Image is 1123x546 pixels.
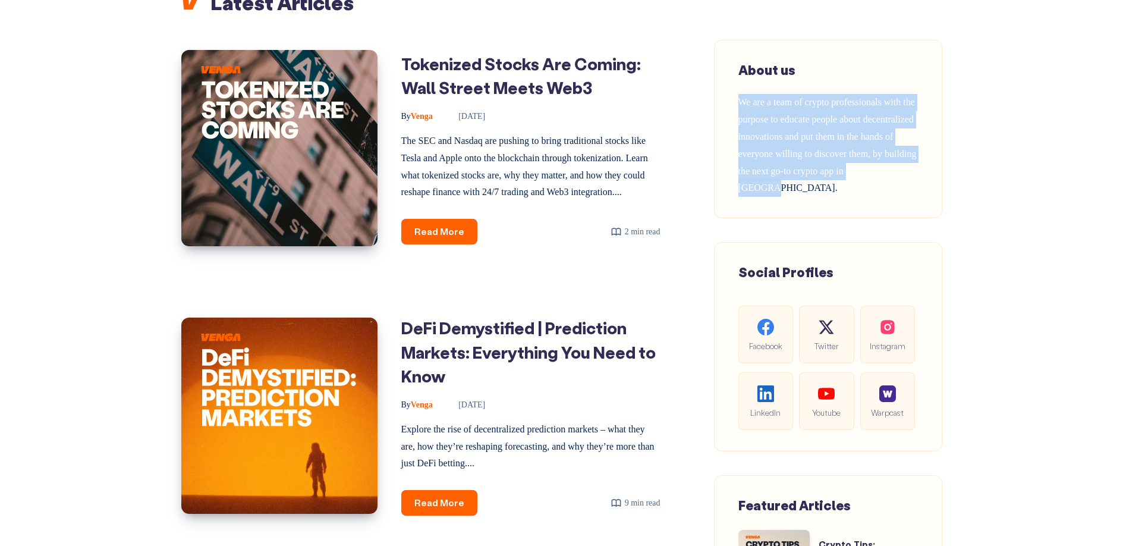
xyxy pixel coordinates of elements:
a: Warpcast [860,372,915,430]
span: Warpcast [870,406,905,419]
span: Youtube [809,406,844,419]
div: 9 min read [611,495,660,510]
span: Venga [401,400,433,409]
p: Explore the rise of decentralized prediction markets – what they are, how they’re reshaping forec... [401,421,660,472]
a: ByVenga [401,400,435,409]
span: Social Profiles [738,263,833,281]
a: Youtube [799,372,854,430]
img: social-youtube.99db9aba05279f803f3e7a4a838dfb6c.svg [818,385,835,402]
a: Read More [401,490,477,516]
time: [DATE] [442,400,485,409]
img: social-linkedin.be646fe421ccab3a2ad91cb58bdc9694.svg [757,385,774,402]
span: We are a team of crypto professionals with the purpose to educate people about decentralized inno... [738,97,917,193]
a: Instagram [860,306,915,363]
div: 2 min read [611,224,660,239]
a: DeFi Demystified | Prediction Markets: Everything You Need to Know [401,317,656,387]
a: LinkedIn [738,372,793,430]
span: LinkedIn [748,406,784,419]
a: ByVenga [401,112,435,121]
span: Twitter [809,339,844,353]
img: Image of: Tokenized Stocks Are Coming: Wall Street Meets Web3 [181,50,378,246]
span: Featured Articles [738,497,851,514]
p: The SEC and Nasdaq are pushing to bring traditional stocks like Tesla and Apple onto the blockcha... [401,133,660,201]
span: By [401,112,411,121]
a: Facebook [738,306,793,363]
span: Venga [401,112,433,121]
a: Twitter [799,306,854,363]
span: By [401,400,411,409]
span: About us [738,61,795,79]
time: [DATE] [442,112,485,121]
span: Facebook [748,339,784,353]
img: social-warpcast.e8a23a7ed3178af0345123c41633f860.png [879,385,896,402]
span: Instagram [870,339,905,353]
img: Image of: DeFi Demystified | Prediction Markets: Everything You Need to Know [181,318,378,514]
a: Read More [401,219,477,244]
a: Tokenized Stocks Are Coming: Wall Street Meets Web3 [401,53,641,99]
